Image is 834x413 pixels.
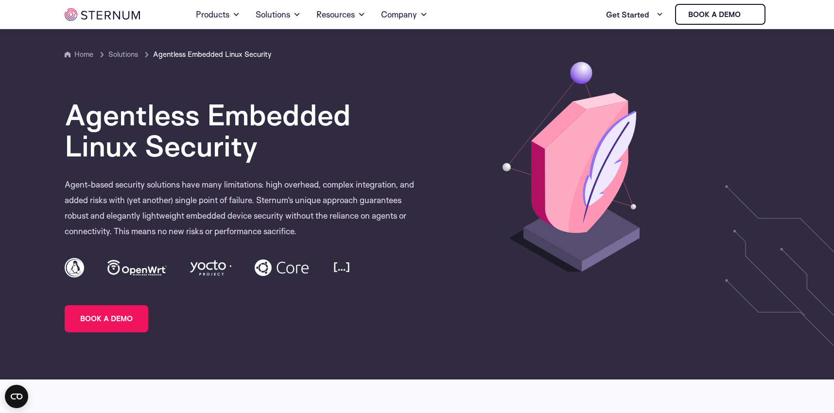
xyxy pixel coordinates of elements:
[65,305,148,332] a: BOOK A DEMO
[196,1,240,28] a: Products
[65,239,351,290] img: embedded linux platforms
[500,60,651,275] img: Agentless Embedded Linux Security
[153,49,271,60] span: Agentless Embedded Linux Security
[65,177,417,290] p: Agent-based security solutions have many limitations: high overhead, complex integration, and add...
[5,385,28,408] button: Open CMP widget
[65,8,140,21] img: sternum iot
[381,1,428,28] a: Company
[65,99,417,161] h1: Agentless Embedded Linux Security
[74,50,93,59] a: Home
[606,5,663,24] a: Get Started
[256,1,301,28] a: Solutions
[316,1,365,28] a: Resources
[745,11,752,18] img: sternum iot
[675,4,765,25] a: Book a demo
